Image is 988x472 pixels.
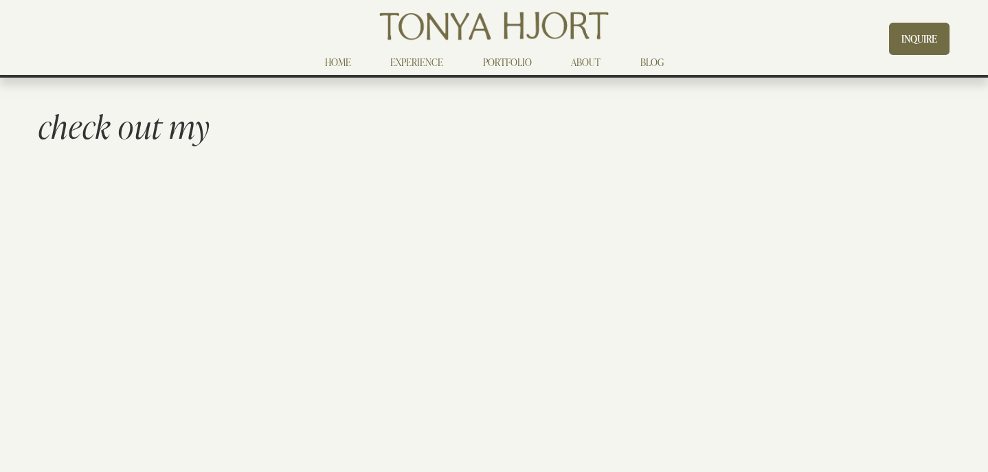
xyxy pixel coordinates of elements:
[640,54,664,71] a: BLOG
[38,105,210,146] em: check out my
[483,54,532,71] a: PORTFOLIO
[325,54,351,71] a: HOME
[889,23,950,55] a: INQUIRE
[377,7,611,45] img: Tonya Hjort
[571,54,600,71] a: ABOUT
[38,156,253,197] em: Families Gallery
[390,54,443,71] a: EXPERIENCE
